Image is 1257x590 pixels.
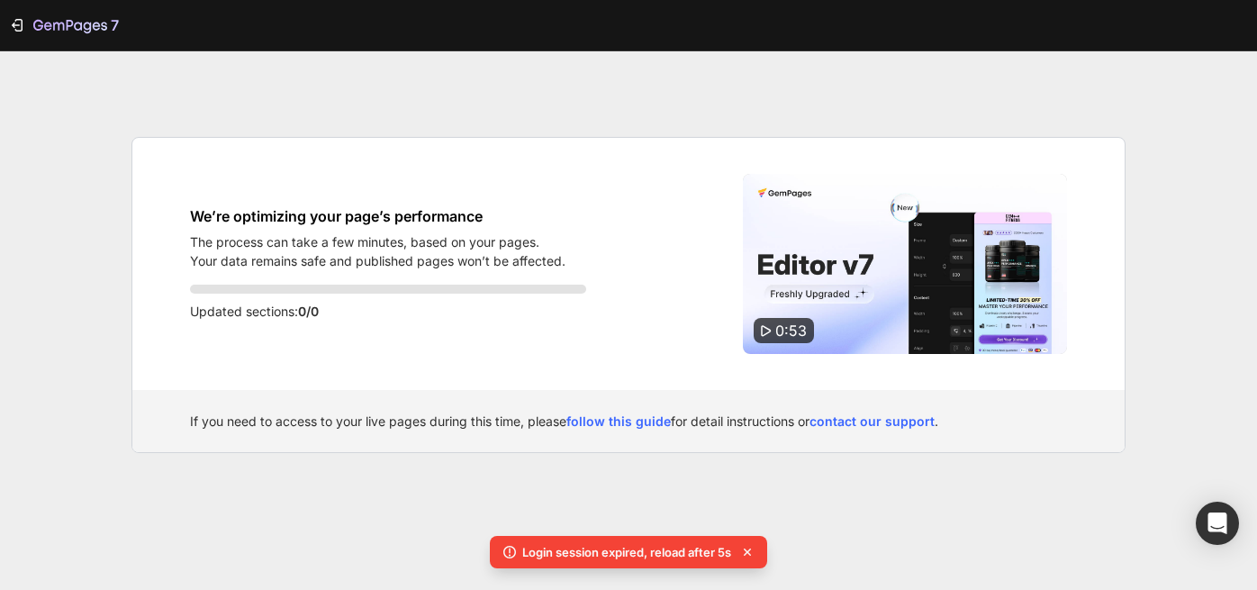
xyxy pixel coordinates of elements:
span: 0:53 [775,322,807,340]
img: Video thumbnail [743,174,1067,354]
p: Updated sections: [190,301,586,322]
p: Login session expired, reload after 5s [522,543,731,561]
a: contact our support [809,413,935,429]
span: 0/0 [298,304,319,319]
p: The process can take a few minutes, based on your pages. [190,232,565,251]
div: Open Intercom Messenger [1196,502,1239,545]
h1: We’re optimizing your page’s performance [190,205,565,227]
p: 7 [111,14,119,36]
a: follow this guide [566,413,671,429]
p: Your data remains safe and published pages won’t be affected. [190,251,565,270]
div: If you need to access to your live pages during this time, please for detail instructions or . [190,412,1067,431]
